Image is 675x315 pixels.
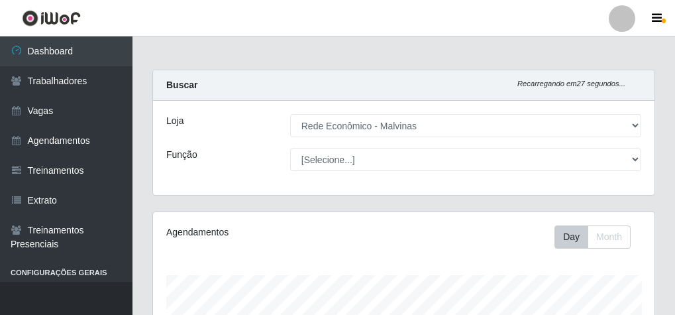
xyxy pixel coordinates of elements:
div: Agendamentos [166,225,352,239]
img: CoreUI Logo [22,10,81,27]
label: Loja [166,114,183,128]
strong: Buscar [166,80,197,90]
div: Toolbar with button groups [554,225,641,249]
button: Day [554,225,588,249]
div: First group [554,225,631,249]
button: Month [588,225,631,249]
label: Função [166,148,197,162]
i: Recarregando em 27 segundos... [517,80,625,88]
